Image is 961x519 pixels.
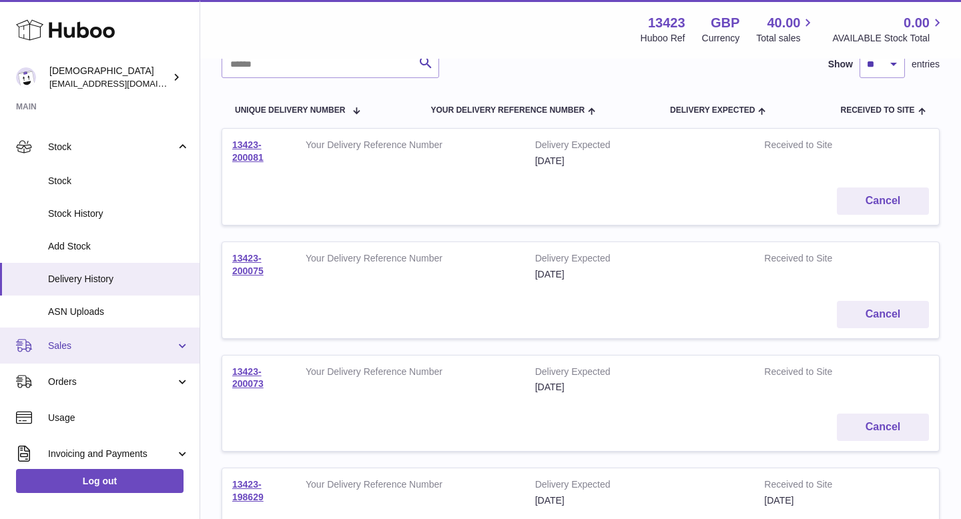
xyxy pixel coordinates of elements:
span: Total sales [756,32,816,45]
strong: Received to Site [764,139,873,155]
span: Received to Site [840,106,914,115]
span: Sales [48,340,176,352]
strong: GBP [711,14,739,32]
span: Add Stock [48,240,190,253]
button: Cancel [837,414,929,441]
span: Stock [48,175,190,187]
a: 13423-200075 [232,253,264,276]
strong: Delivery Expected [535,139,745,155]
a: Log out [16,469,184,493]
img: olgazyuz@outlook.com [16,67,36,87]
button: Cancel [837,301,929,328]
label: Show [828,58,853,71]
button: Cancel [837,187,929,215]
strong: Your Delivery Reference Number [306,478,515,494]
strong: Your Delivery Reference Number [306,252,515,268]
span: entries [912,58,940,71]
div: [DEMOGRAPHIC_DATA] [49,65,170,90]
span: Stock History [48,207,190,220]
strong: Delivery Expected [535,252,745,268]
div: [DATE] [535,155,745,167]
strong: 13423 [648,14,685,32]
span: Delivery Expected [670,106,755,115]
div: [DATE] [535,268,745,281]
a: 13423-200081 [232,139,264,163]
span: ASN Uploads [48,306,190,318]
span: 40.00 [767,14,800,32]
span: Your Delivery Reference Number [430,106,585,115]
strong: Your Delivery Reference Number [306,139,515,155]
span: 0.00 [904,14,930,32]
span: Unique Delivery Number [235,106,345,115]
strong: Your Delivery Reference Number [306,366,515,382]
strong: Received to Site [764,478,873,494]
span: [DATE] [764,495,793,506]
span: Invoicing and Payments [48,448,176,460]
strong: Received to Site [764,366,873,382]
span: [EMAIL_ADDRESS][DOMAIN_NAME] [49,78,196,89]
span: Delivery History [48,273,190,286]
a: 13423-200073 [232,366,264,390]
a: 13423-198629 [232,479,264,502]
span: Usage [48,412,190,424]
div: [DATE] [535,494,745,507]
span: Stock [48,141,176,153]
strong: Received to Site [764,252,873,268]
span: AVAILABLE Stock Total [832,32,945,45]
a: 40.00 Total sales [756,14,816,45]
div: Currency [702,32,740,45]
div: [DATE] [535,381,745,394]
div: Huboo Ref [641,32,685,45]
span: Orders [48,376,176,388]
a: 0.00 AVAILABLE Stock Total [832,14,945,45]
strong: Delivery Expected [535,366,745,382]
strong: Delivery Expected [535,478,745,494]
